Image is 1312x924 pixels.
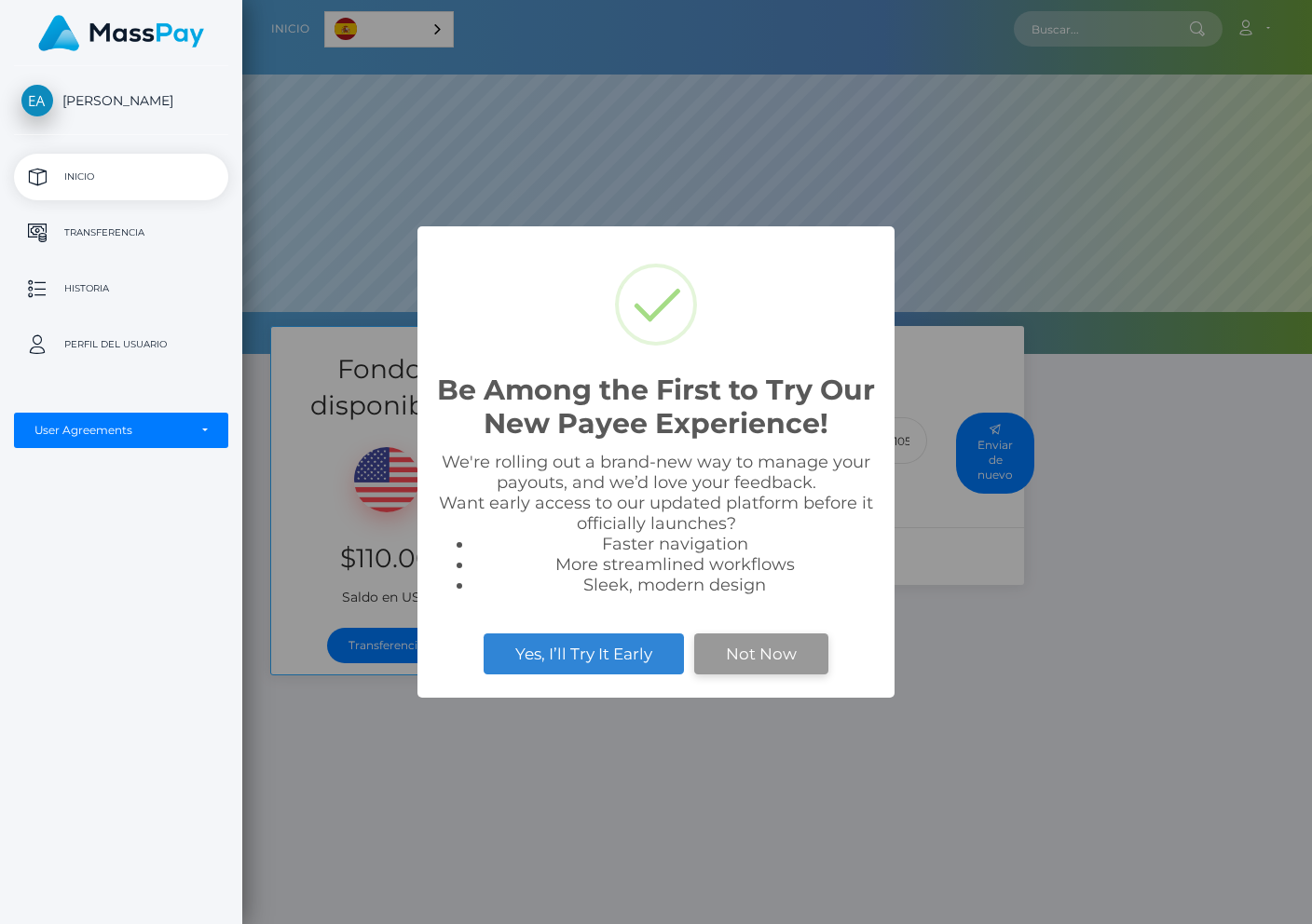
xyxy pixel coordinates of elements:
li: Sleek, modern design [473,575,876,595]
button: User Agreements [14,413,228,448]
div: User Agreements [34,423,187,438]
li: More streamlined workflows [473,554,876,575]
p: Transferencia [21,219,221,247]
img: MassPay [38,15,204,51]
button: Not Now [694,633,828,674]
li: Faster navigation [473,534,876,554]
p: Perfil del usuario [21,331,221,359]
span: [PERSON_NAME] [14,92,228,109]
button: Yes, I’ll Try It Early [484,633,684,674]
p: Inicio [21,163,221,191]
h2: Be Among the First to Try Our New Payee Experience! [436,374,876,441]
p: Historia [21,275,221,303]
div: We're rolling out a brand-new way to manage your payouts, and we’d love your feedback. Want early... [436,452,876,595]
